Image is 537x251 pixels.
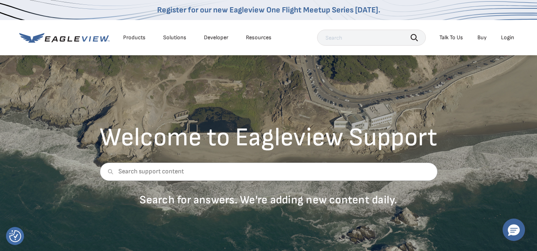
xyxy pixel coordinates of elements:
button: Consent Preferences [9,230,21,242]
input: Search [317,30,426,46]
a: Developer [204,34,228,41]
div: Products [123,34,146,41]
div: Talk To Us [439,34,463,41]
div: Solutions [163,34,186,41]
h2: Welcome to Eagleview Support [100,125,437,151]
a: Buy [477,34,487,41]
div: Resources [246,34,271,41]
button: Hello, have a question? Let’s chat. [503,219,525,241]
img: Revisit consent button [9,230,21,242]
input: Search support content [100,163,437,181]
div: Login [501,34,514,41]
p: Search for answers. We're adding new content daily. [100,193,437,207]
a: Register for our new Eagleview One Flight Meetup Series [DATE]. [157,5,380,15]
